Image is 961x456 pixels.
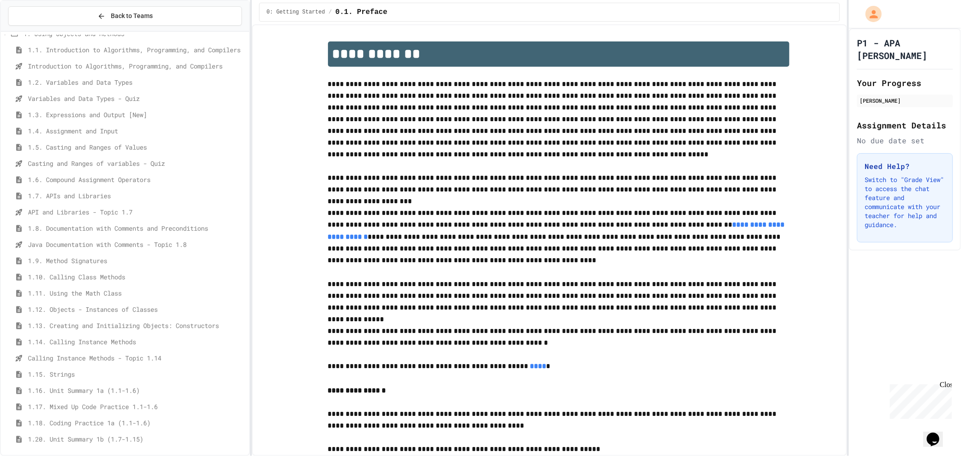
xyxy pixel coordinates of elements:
[856,4,884,24] div: My Account
[28,402,246,411] span: 1.17. Mixed Up Code Practice 1.1-1.6
[28,240,246,249] span: Java Documentation with Comments - Topic 1.8
[28,45,246,55] span: 1.1. Introduction to Algorithms, Programming, and Compilers
[857,36,953,62] h1: P1 - APA [PERSON_NAME]
[860,96,950,105] div: [PERSON_NAME]
[865,161,945,172] h3: Need Help?
[857,119,953,132] h2: Assignment Details
[28,256,246,265] span: 1.9. Method Signatures
[857,135,953,146] div: No due date set
[28,353,246,363] span: Calling Instance Methods - Topic 1.14
[28,110,246,119] span: 1.3. Expressions and Output [New]
[28,159,246,168] span: Casting and Ranges of variables - Quiz
[328,9,332,16] span: /
[28,191,246,201] span: 1.7. APIs and Libraries
[886,381,952,419] iframe: chat widget
[28,175,246,184] span: 1.6. Compound Assignment Operators
[28,288,246,298] span: 1.11. Using the Math Class
[335,7,387,18] span: 0.1. Preface
[28,207,246,217] span: API and Libraries - Topic 1.7
[4,4,62,57] div: Chat with us now!Close
[8,6,242,26] button: Back to Teams
[28,305,246,314] span: 1.12. Objects - Instances of Classes
[28,78,246,87] span: 1.2. Variables and Data Types
[28,337,246,347] span: 1.14. Calling Instance Methods
[28,61,246,71] span: Introduction to Algorithms, Programming, and Compilers
[111,11,153,21] span: Back to Teams
[28,94,246,103] span: Variables and Data Types - Quiz
[865,175,945,229] p: Switch to "Grade View" to access the chat feature and communicate with your teacher for help and ...
[28,126,246,136] span: 1.4. Assignment and Input
[28,321,246,330] span: 1.13. Creating and Initializing Objects: Constructors
[923,420,952,447] iframe: chat widget
[28,272,246,282] span: 1.10. Calling Class Methods
[28,223,246,233] span: 1.8. Documentation with Comments and Preconditions
[28,418,246,428] span: 1.18. Coding Practice 1a (1.1-1.6)
[28,434,246,444] span: 1.20. Unit Summary 1b (1.7-1.15)
[857,77,953,89] h2: Your Progress
[28,369,246,379] span: 1.15. Strings
[28,386,246,395] span: 1.16. Unit Summary 1a (1.1-1.6)
[267,9,325,16] span: 0: Getting Started
[28,142,246,152] span: 1.5. Casting and Ranges of Values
